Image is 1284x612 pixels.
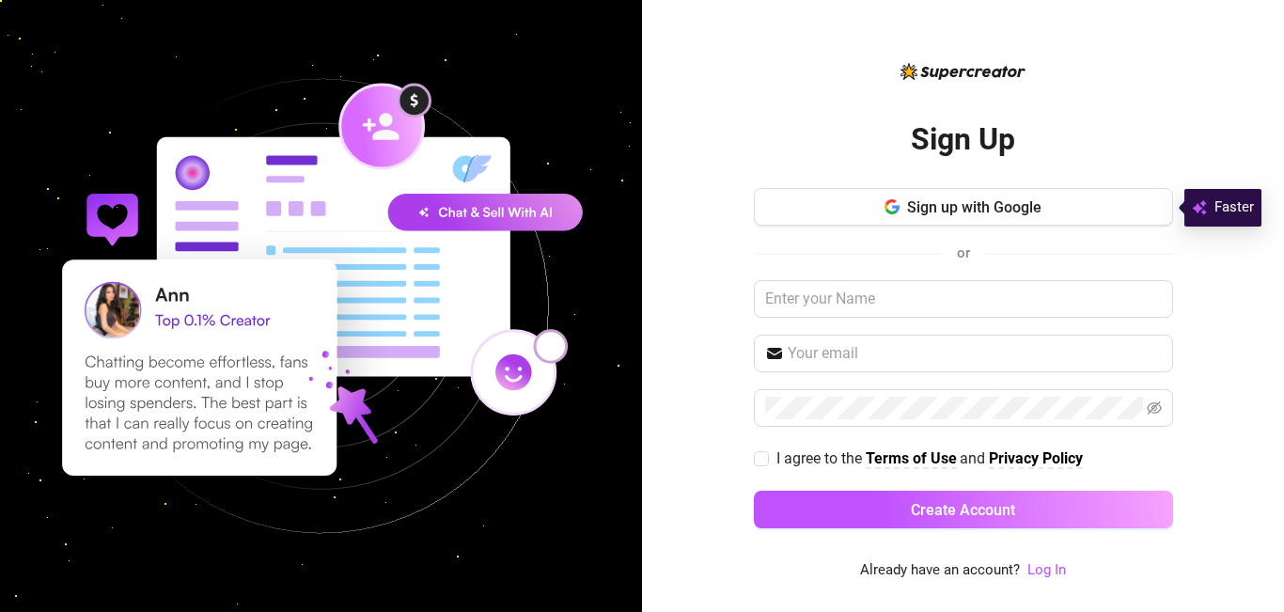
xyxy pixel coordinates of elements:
[776,449,866,467] span: I agree to the
[1027,559,1066,582] a: Log In
[989,449,1083,469] a: Privacy Policy
[960,449,989,467] span: and
[788,342,1162,365] input: Your email
[754,188,1173,226] button: Sign up with Google
[1147,400,1162,416] span: eye-invisible
[1027,561,1066,578] a: Log In
[911,501,1015,519] span: Create Account
[866,449,957,467] strong: Terms of Use
[957,244,970,261] span: or
[1192,196,1207,219] img: svg%3e
[754,491,1173,528] button: Create Account
[866,449,957,469] a: Terms of Use
[989,449,1083,467] strong: Privacy Policy
[911,120,1015,159] h2: Sign Up
[907,198,1041,216] span: Sign up with Google
[860,559,1020,582] span: Already have an account?
[1214,196,1254,219] span: Faster
[754,280,1173,318] input: Enter your Name
[900,63,1026,80] img: logo-BBDzfeDw.svg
